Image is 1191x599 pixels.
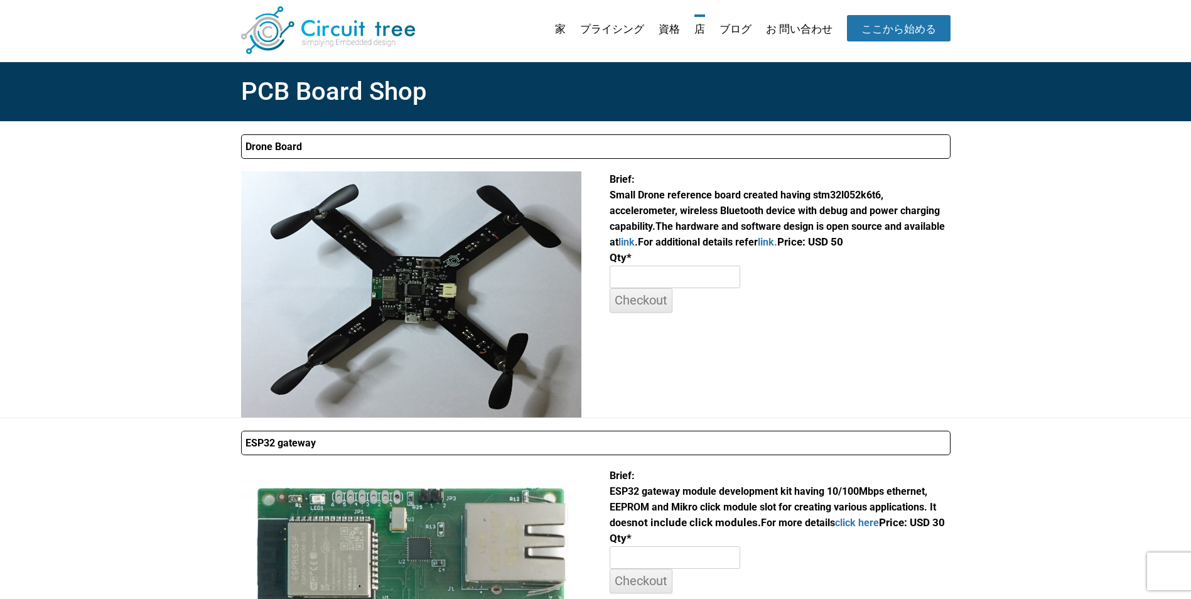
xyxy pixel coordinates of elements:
h1: PCB Board Shop [241,73,951,111]
span: Brief: [610,470,635,482]
summary: Drone Board [241,134,951,159]
summary: ESP32 gateway [241,431,951,455]
a: 資格 [659,14,680,55]
img: 回路ツリー [241,6,415,54]
a: link [618,236,635,248]
a: ブログ [719,14,752,55]
a: 店 [694,14,705,55]
span: Brief: Small Drone reference board created having stm32l052k6t6, accelerometer, wireless Bluetoot... [610,173,940,232]
span: The hardware and software design is open source and available at . [610,220,945,248]
font: Price: USD 50 Qty [610,173,945,264]
span: For additional details refer [638,236,777,248]
a: click here [835,517,879,529]
input: Checkout [610,288,672,313]
input: Checkout [610,569,672,593]
a: プライシング [580,14,644,55]
span: ESP32 gateway module development kit having 10/100Mbps ethernet, EEPROM and Mikro click module sl... [610,470,936,529]
a: ここから始める [847,15,951,41]
span: For more details [761,517,879,529]
a: 家 [555,14,566,55]
font: not include click modules. Price: USD 30 Qty [610,469,945,544]
a: link. [758,236,777,248]
a: お 問い合わせ [766,14,833,55]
